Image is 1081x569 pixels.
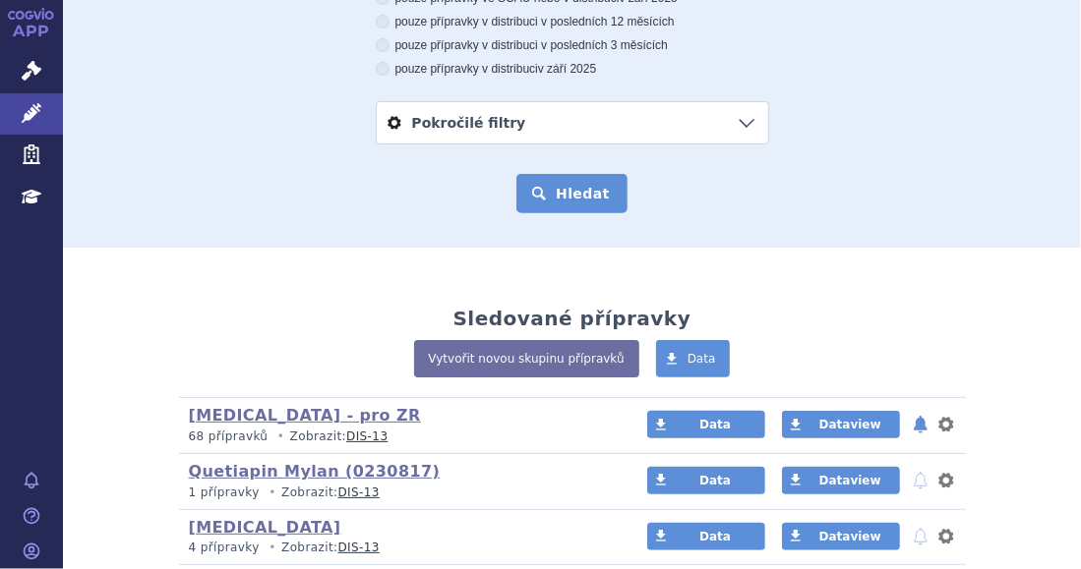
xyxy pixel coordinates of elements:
[538,62,596,76] span: v září 2025
[936,525,956,548] button: nastavení
[272,428,290,445] i: •
[189,485,260,499] span: 1 přípravky
[264,484,281,501] i: •
[656,340,731,377] a: Data
[699,418,731,431] span: Data
[414,340,639,377] a: Vytvořit novou skupinu přípravků
[338,485,380,499] a: DIS-13
[647,523,765,550] a: Data
[189,484,611,501] p: Zobrazit:
[189,406,421,425] a: [MEDICAL_DATA] - pro ZR
[647,467,765,494] a: Data
[189,541,260,554] span: 4 přípravky
[782,523,900,550] a: Dataview
[376,37,769,53] label: pouze přípravky v distribuci v posledních 3 měsících
[189,462,441,481] a: Quetiapin Mylan (0230817)
[189,428,611,445] p: Zobrazit:
[911,525,931,548] button: notifikace
[376,61,769,77] label: pouze přípravky v distribuci
[516,174,628,213] button: Hledat
[189,518,341,537] a: [MEDICAL_DATA]
[377,102,768,143] a: Pokročilé filtry
[189,429,269,443] span: 68 přípravků
[936,469,956,492] button: nastavení
[453,307,691,330] h2: Sledované přípravky
[189,540,611,556] p: Zobrazit:
[936,413,956,436] button: nastavení
[782,467,900,494] a: Dataview
[782,411,900,438] a: Dataview
[819,530,881,543] span: Dataview
[688,352,716,366] span: Data
[346,429,388,443] a: DIS-13
[911,469,931,492] button: notifikace
[699,530,731,543] span: Data
[911,413,931,436] button: notifikace
[264,540,281,556] i: •
[819,418,881,431] span: Dataview
[819,474,881,487] span: Dataview
[376,14,769,29] label: pouze přípravky v distribuci v posledních 12 měsících
[699,474,731,487] span: Data
[338,541,380,554] a: DIS-13
[647,411,765,438] a: Data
